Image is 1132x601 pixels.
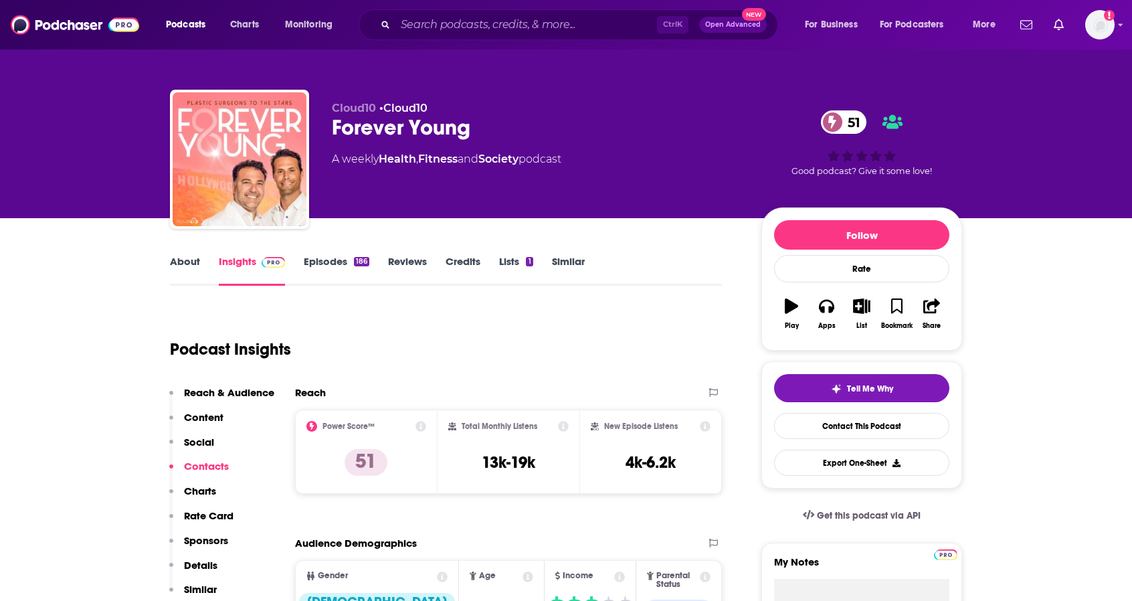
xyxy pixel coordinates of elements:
div: 1 [526,257,533,266]
a: Lists1 [499,255,533,286]
button: Open AdvancedNew [699,17,767,33]
div: Search podcasts, credits, & more... [371,9,791,40]
button: Reach & Audience [169,386,274,411]
a: Pro website [934,547,957,560]
p: Reach & Audience [184,386,274,399]
div: A weekly podcast [332,151,561,167]
a: Charts [221,14,267,35]
div: Rate [774,255,949,282]
input: Search podcasts, credits, & more... [395,14,657,35]
button: Social [169,436,214,460]
button: Share [915,290,949,338]
span: Podcasts [166,15,205,34]
svg: Add a profile image [1104,10,1115,21]
div: 51Good podcast? Give it some love! [761,102,962,185]
button: Export One-Sheet [774,450,949,476]
div: Share [923,322,941,330]
img: Podchaser Pro [262,257,285,268]
a: Show notifications dropdown [1048,13,1069,36]
span: Monitoring [285,15,333,34]
button: Follow [774,220,949,250]
a: Cloud10 [383,102,428,114]
h2: Power Score™ [322,422,375,431]
h2: Total Monthly Listens [462,422,537,431]
a: 51 [821,110,867,134]
h3: 13k-19k [482,452,535,473]
div: Bookmark [881,322,913,330]
button: Sponsors [169,534,228,559]
a: InsightsPodchaser Pro [219,255,285,286]
div: Play [785,322,799,330]
span: 51 [834,110,867,134]
button: Rate Card [169,509,233,534]
a: Credits [446,255,480,286]
span: , [416,153,418,165]
p: Similar [184,583,217,596]
button: open menu [871,14,963,35]
p: Rate Card [184,509,233,522]
a: Fitness [418,153,458,165]
button: List [844,290,879,338]
span: Get this podcast via API [817,510,921,521]
div: Apps [818,322,836,330]
button: Details [169,559,217,584]
p: Social [184,436,214,448]
img: Forever Young [173,92,306,226]
img: tell me why sparkle [831,383,842,394]
span: Parental Status [656,572,698,589]
span: Tell Me Why [847,383,893,394]
button: open menu [795,14,874,35]
a: Similar [552,255,585,286]
a: Health [379,153,416,165]
h3: 4k-6.2k [626,452,676,473]
span: Gender [318,572,348,580]
button: Content [169,411,223,436]
span: Good podcast? Give it some love! [791,166,932,176]
a: Get this podcast via API [792,499,931,532]
p: Contacts [184,460,229,473]
span: Logged in as megcassidy [1085,10,1115,39]
button: open menu [157,14,223,35]
button: open menu [963,14,1012,35]
button: Contacts [169,460,229,485]
h1: Podcast Insights [170,339,291,359]
button: Charts [169,485,216,509]
img: User Profile [1085,10,1115,39]
span: Income [563,572,593,580]
span: For Business [805,15,858,34]
p: Sponsors [184,534,228,547]
span: Ctrl K [657,16,688,33]
a: Episodes186 [304,255,369,286]
h2: Audience Demographics [295,537,417,549]
button: tell me why sparkleTell Me Why [774,374,949,402]
div: 186 [354,257,369,266]
a: About [170,255,200,286]
span: More [973,15,996,34]
span: Age [479,572,496,580]
button: Apps [809,290,844,338]
a: Show notifications dropdown [1015,13,1038,36]
p: 51 [345,449,387,476]
label: My Notes [774,555,949,579]
div: List [856,322,867,330]
button: open menu [276,14,350,35]
span: Cloud10 [332,102,376,114]
span: and [458,153,478,165]
h2: Reach [295,386,326,399]
button: Show profile menu [1085,10,1115,39]
span: For Podcasters [880,15,944,34]
h2: New Episode Listens [604,422,678,431]
p: Content [184,411,223,424]
p: Details [184,559,217,572]
p: Charts [184,485,216,497]
span: Charts [230,15,259,34]
span: Open Advanced [705,21,761,28]
span: • [379,102,428,114]
a: Society [478,153,518,165]
img: Podchaser Pro [934,549,957,560]
a: Reviews [388,255,427,286]
span: New [742,8,766,21]
img: Podchaser - Follow, Share and Rate Podcasts [11,12,139,37]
